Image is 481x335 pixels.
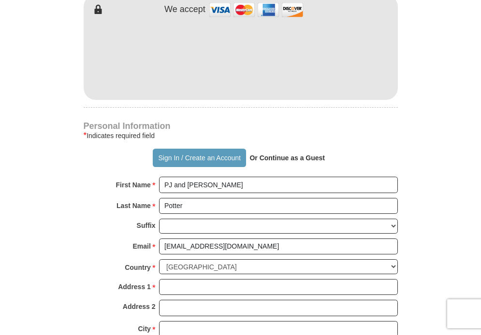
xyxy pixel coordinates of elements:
h4: Personal Information [84,122,398,130]
strong: Or Continue as a Guest [249,154,325,162]
strong: Suffix [137,219,156,232]
div: Indicates required field [84,130,398,141]
button: Sign In / Create an Account [153,149,246,167]
strong: Country [125,261,151,274]
strong: Last Name [117,199,151,212]
h4: We accept [164,4,205,15]
strong: Address 1 [118,280,151,293]
strong: Address 2 [123,300,156,313]
strong: First Name [116,178,151,192]
strong: Email [133,239,151,253]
